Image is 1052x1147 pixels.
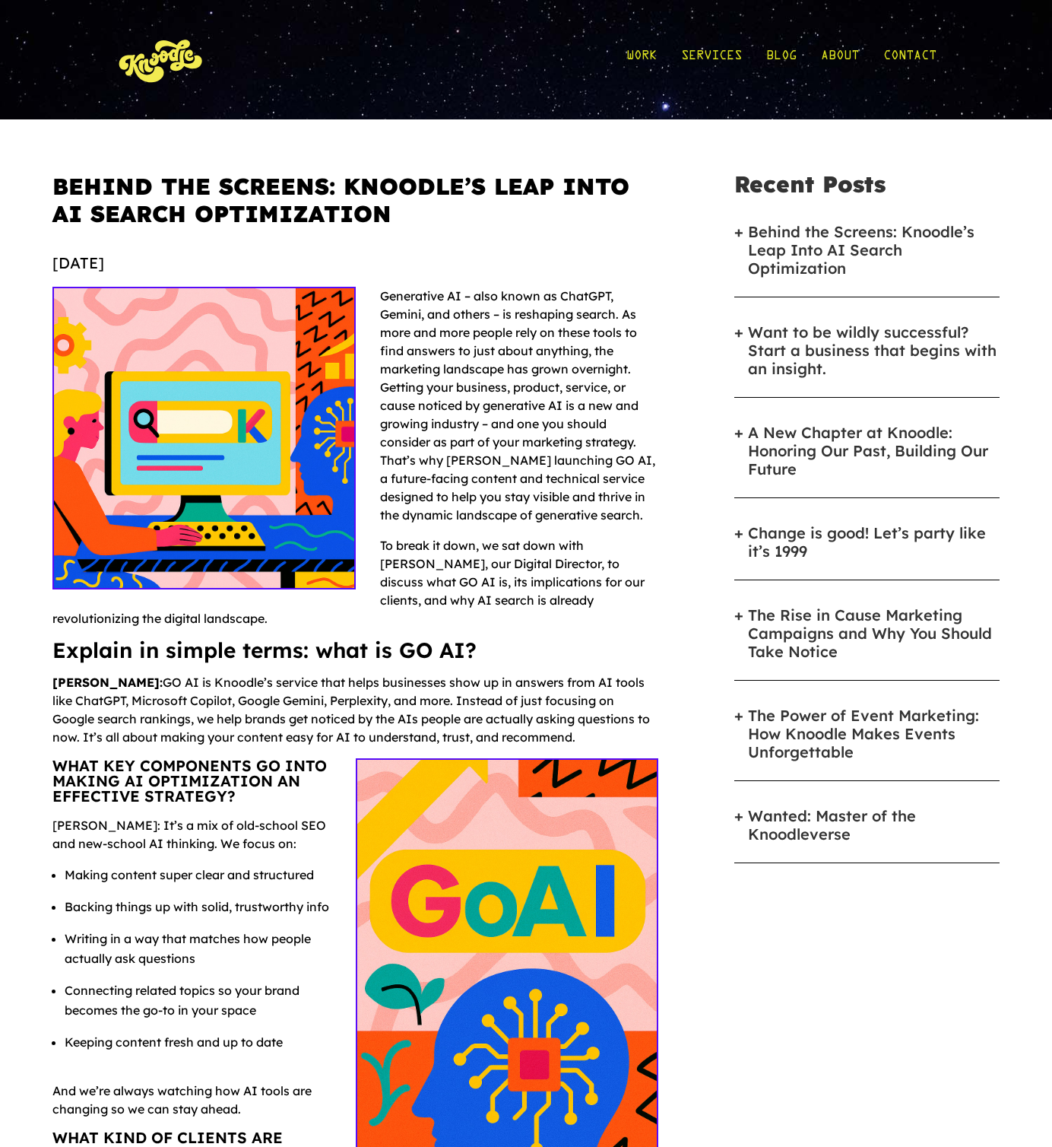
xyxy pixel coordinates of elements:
li: Making content super clear and structured [65,865,658,897]
a: Change is good! Let’s party like it’s 1999 [748,524,1000,561]
a: Blog [766,24,797,95]
h3: What key components go into making AI optimization an effective strategy? [52,758,658,816]
li: Backing things up with solid, trustworthy info [65,897,658,929]
a: Services [681,24,742,95]
a: Want to be wildly successful? Start a business that begins with an insight. [748,323,1000,378]
a: Contact [883,24,936,95]
li: Keeping content fresh and up to date [65,1032,658,1064]
p: Generative AI – also known as ChatGPT, Gemini, and others – is reshaping search. As more and more... [52,287,658,536]
p: And we’re always watching how AI tools are changing so we can stay ahead. [52,1082,658,1130]
a: Behind the Screens: Knoodle’s Leap Into AI Search Optimization [748,223,1000,278]
a: Work [626,24,657,95]
h5: Recent Posts [734,173,1000,208]
h2: Explain in simple terms: what is GO AI? [52,640,658,673]
p: To break it down, we sat down with [PERSON_NAME], our Digital Director, to discuss what GO AI is,... [52,536,658,640]
strong: [PERSON_NAME]: [52,675,163,690]
p: GO AI is Knoodle’s service that helps businesses show up in answers from AI tools like ChatGPT, M... [52,673,658,758]
a: A New Chapter at Knoodle: Honoring Our Past, Building Our Future [748,424,1000,478]
li: Connecting related topics so your brand becomes the go-to in your space [65,980,658,1032]
div: [DATE] [52,252,658,275]
li: Writing in a way that matches how people actually ask questions [65,929,658,980]
a: Wanted: Master of the Knoodleverse [748,807,1000,844]
img: KnoLogo(yellow) [116,24,207,95]
h1: Behind the Screens: Knoodle’s Leap Into AI Search Optimization [52,173,658,240]
a: The Rise in Cause Marketing Campaigns and Why You Should Take Notice [748,606,1000,661]
a: About [821,24,859,95]
p: [PERSON_NAME]: It’s a mix of old-school SEO and new-school AI thinking. We focus on: [52,816,658,865]
a: The Power of Event Marketing: How Knoodle Makes Events Unforgettable [748,707,1000,761]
